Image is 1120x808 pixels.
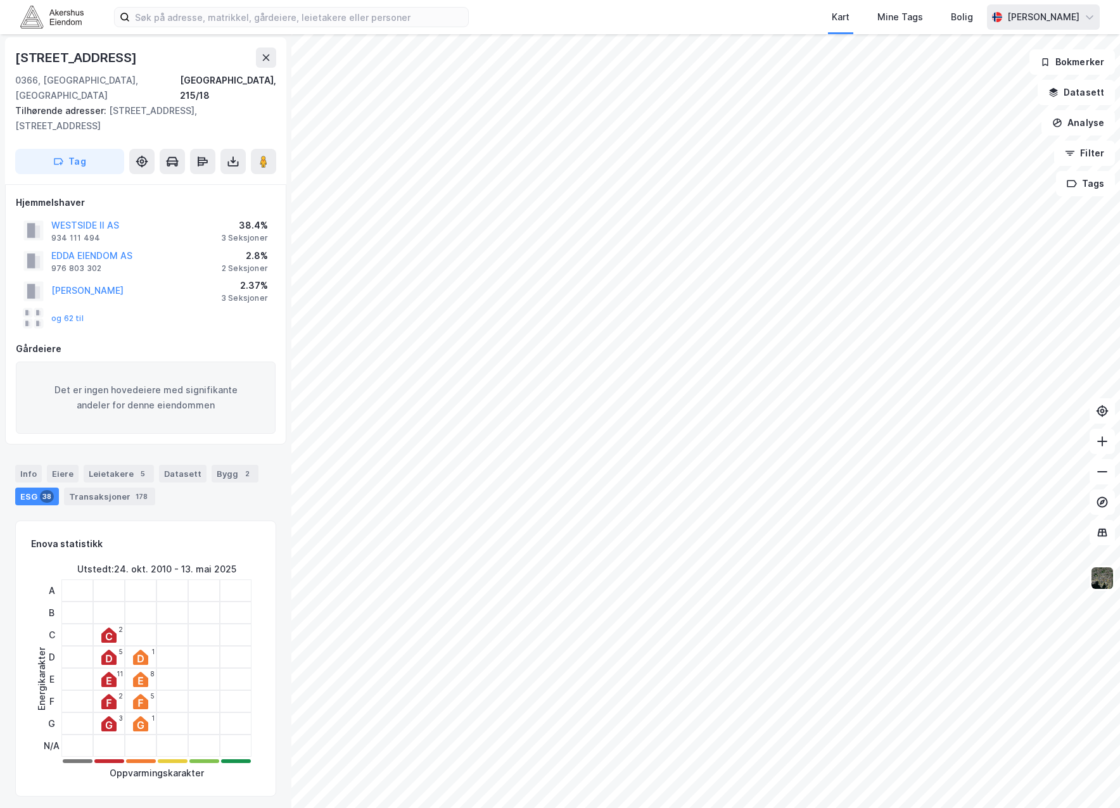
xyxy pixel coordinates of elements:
img: akershus-eiendom-logo.9091f326c980b4bce74ccdd9f866810c.svg [20,6,84,28]
div: 3 Seksjoner [221,233,268,243]
div: Det er ingen hovedeiere med signifikante andeler for denne eiendommen [16,362,276,434]
div: E [44,668,60,690]
div: 2 [241,467,253,480]
div: 934 111 494 [51,233,100,243]
div: Hjemmelshaver [16,195,276,210]
div: 5 [151,692,155,700]
img: 9k= [1090,566,1114,590]
div: C [44,624,60,646]
div: 2.37% [221,278,268,293]
div: 2 [118,626,123,633]
div: 8 [150,670,155,678]
div: 11 [117,670,123,678]
div: D [44,646,60,668]
button: Bokmerker [1029,49,1115,75]
div: 3 [119,714,123,722]
div: G [44,712,60,735]
div: Info [15,465,42,483]
div: 0366, [GEOGRAPHIC_DATA], [GEOGRAPHIC_DATA] [15,73,180,103]
div: N/A [44,735,60,757]
button: Datasett [1038,80,1115,105]
div: Oppvarmingskarakter [110,766,204,781]
div: A [44,579,60,602]
div: Energikarakter [34,647,49,710]
div: B [44,602,60,624]
div: 5 [119,648,123,655]
div: Kart [832,9,850,25]
div: [GEOGRAPHIC_DATA], 215/18 [180,73,276,103]
input: Søk på adresse, matrikkel, gårdeiere, leietakere eller personer [130,8,468,27]
div: Leietakere [84,465,154,483]
div: Mine Tags [877,9,923,25]
div: 1 [151,648,155,655]
div: Transaksjoner [64,488,155,505]
div: 2 [118,692,123,700]
iframe: Chat Widget [1057,747,1120,808]
button: Tags [1056,171,1115,196]
div: [STREET_ADDRESS], [STREET_ADDRESS] [15,103,266,134]
div: 976 803 302 [51,263,101,274]
div: [STREET_ADDRESS] [15,47,139,68]
div: 5 [136,467,149,480]
div: [PERSON_NAME] [1007,9,1079,25]
div: Enova statistikk [31,536,103,552]
button: Filter [1054,141,1115,166]
button: Analyse [1041,110,1115,136]
div: 2.8% [222,248,268,263]
span: Tilhørende adresser: [15,105,109,116]
div: 38 [40,490,54,503]
div: Eiere [47,465,79,483]
div: Bolig [951,9,973,25]
div: 1 [151,714,155,722]
div: 3 Seksjoner [221,293,268,303]
div: Bygg [212,465,258,483]
div: Kontrollprogram for chat [1057,747,1120,808]
div: 2 Seksjoner [222,263,268,274]
div: 38.4% [221,218,268,233]
div: F [44,690,60,712]
div: 178 [133,490,150,503]
button: Tag [15,149,124,174]
div: ESG [15,488,59,505]
div: Utstedt : 24. okt. 2010 - 13. mai 2025 [77,562,236,577]
div: Datasett [159,465,207,483]
div: Gårdeiere [16,341,276,357]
